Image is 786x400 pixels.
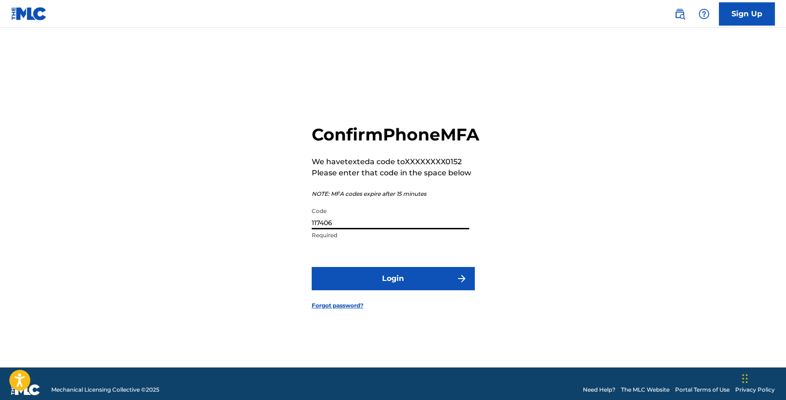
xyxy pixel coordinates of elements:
[11,7,47,20] img: MLC Logo
[742,365,748,393] div: Drag
[312,156,479,167] p: We have texted a code to XXXXXXXX0152
[312,301,363,310] a: Forgot password?
[698,8,710,20] img: help
[719,2,775,26] a: Sign Up
[51,386,159,394] span: Mechanical Licensing Collective © 2025
[583,386,615,394] a: Need Help?
[735,386,775,394] a: Privacy Policy
[695,5,713,23] div: Help
[674,8,685,20] img: search
[11,384,40,395] img: logo
[456,273,467,284] img: f7272a7cc735f4ea7f67.svg
[312,267,475,290] button: Login
[312,190,479,198] p: NOTE: MFA codes expire after 15 minutes
[739,355,786,400] iframe: Chat Widget
[312,167,479,179] p: Please enter that code in the space below
[621,386,670,394] a: The MLC Website
[312,124,479,145] h2: Confirm Phone MFA
[312,231,469,240] p: Required
[675,386,730,394] a: Portal Terms of Use
[670,5,689,23] a: Public Search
